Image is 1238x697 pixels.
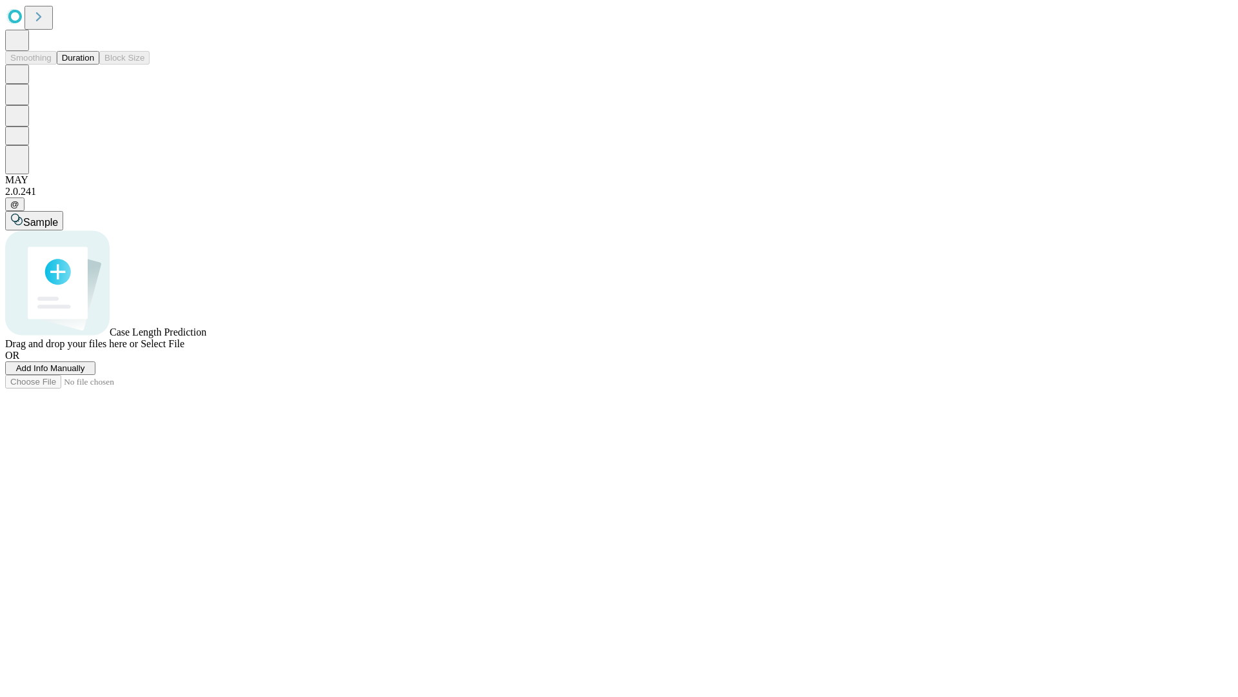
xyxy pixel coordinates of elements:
[57,51,99,65] button: Duration
[141,338,184,349] span: Select File
[5,174,1233,186] div: MAY
[16,363,85,373] span: Add Info Manually
[5,186,1233,197] div: 2.0.241
[110,327,206,338] span: Case Length Prediction
[99,51,150,65] button: Block Size
[5,211,63,230] button: Sample
[5,350,19,361] span: OR
[5,197,25,211] button: @
[23,217,58,228] span: Sample
[10,199,19,209] span: @
[5,51,57,65] button: Smoothing
[5,361,95,375] button: Add Info Manually
[5,338,138,349] span: Drag and drop your files here or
